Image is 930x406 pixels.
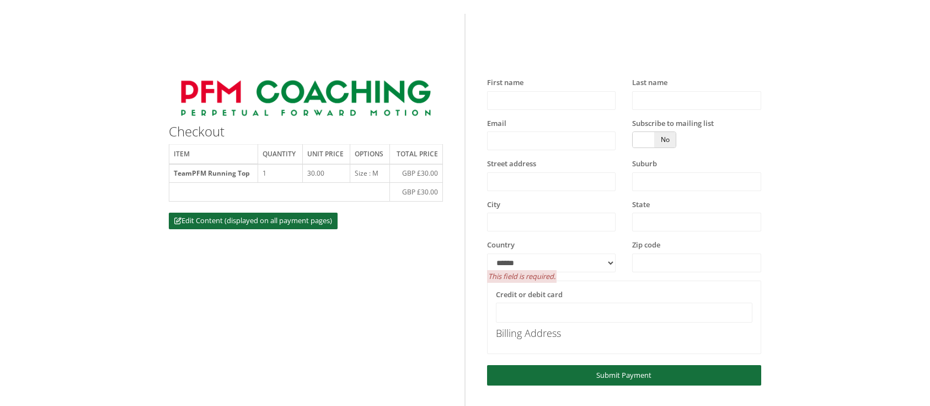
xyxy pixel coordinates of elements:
th: TeamPFM Running Top [169,164,258,183]
span: This field is required. [487,270,557,283]
img: customcolor_textlogo_customcolor_backgroundremoved.png [169,77,443,119]
label: Country [487,240,515,251]
span: Size : M [355,168,378,178]
td: GBP £30.00 [390,183,443,202]
span: No [654,132,676,147]
h3: Checkout [169,124,443,139]
label: Subscribe to mailing list [632,118,714,129]
h4: Billing Address [496,328,752,339]
label: First name [487,77,523,88]
th: Total price [390,145,443,164]
th: Item [169,145,258,164]
label: Zip code [632,240,660,251]
a: Edit Content (displayed on all payment pages) [169,213,338,229]
iframe: Secure payment input frame [503,308,745,317]
label: City [487,199,500,210]
th: Quantity [258,145,302,164]
label: Credit or debit card [496,289,563,300]
label: State [632,199,650,210]
label: Email [487,118,506,129]
a: Submit Payment [487,365,761,386]
label: Last name [632,77,667,88]
th: Options [350,145,390,164]
label: Suburb [632,159,657,170]
td: GBP £30.00 [390,164,443,183]
th: Unit price [302,145,350,164]
label: Street address [487,159,536,170]
td: 1 [258,164,302,183]
td: 30.00 [302,164,350,183]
